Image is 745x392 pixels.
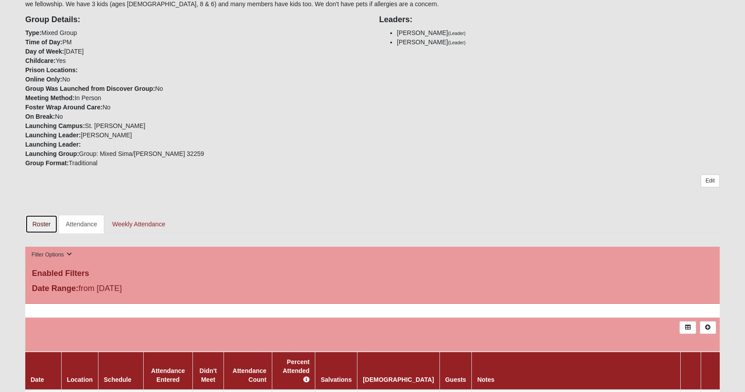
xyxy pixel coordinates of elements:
[448,40,466,45] small: (Leader)
[25,94,74,101] strong: Meeting Method:
[25,215,58,233] a: Roster
[439,352,471,390] th: Guests
[25,150,79,157] strong: Launching Group:
[283,358,310,383] a: Percent Attended
[25,57,55,64] strong: Childcare:
[200,367,217,383] a: Didn't Meet
[397,28,720,38] li: [PERSON_NAME]
[105,215,173,233] a: Weekly Attendance
[25,66,78,74] strong: Prison Locations:
[29,250,74,260] button: Filter Options
[151,367,185,383] a: Attendance Entered
[25,132,81,139] strong: Launching Leader:
[32,269,713,279] h4: Enabled Filters
[679,321,696,334] a: Export to Excel
[700,321,716,334] a: Alt+N
[701,175,720,187] a: Edit
[397,38,720,47] li: [PERSON_NAME]
[25,122,85,129] strong: Launching Campus:
[357,352,439,390] th: [DEMOGRAPHIC_DATA]
[233,367,267,383] a: Attendance Count
[25,113,55,120] strong: On Break:
[379,15,720,25] h4: Leaders:
[25,15,366,25] h4: Group Details:
[19,9,372,168] div: Mixed Group PM [DATE] Yes No No In Person No No St. [PERSON_NAME] [PERSON_NAME] Group: Mixed Sima...
[25,39,63,46] strong: Time of Day:
[25,141,81,148] strong: Launching Leader:
[25,159,69,167] strong: Group Format:
[25,48,64,55] strong: Day of Week:
[25,283,257,297] div: from [DATE]
[25,29,41,36] strong: Type:
[25,76,62,83] strong: Online Only:
[25,104,102,111] strong: Foster Wrap Around Care:
[59,215,104,233] a: Attendance
[32,283,78,295] label: Date Range:
[315,352,357,390] th: Salvations
[448,31,466,36] small: (Leader)
[25,85,155,92] strong: Group Was Launched from Discover Group:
